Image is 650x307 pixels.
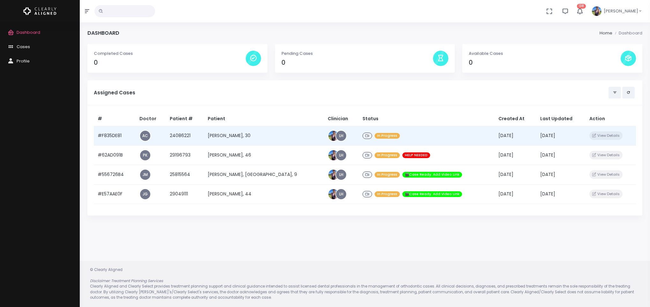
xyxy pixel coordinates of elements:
[604,8,638,14] span: [PERSON_NAME]
[540,152,555,158] span: [DATE]
[469,50,621,57] p: Available Cases
[540,191,555,197] span: [DATE]
[498,171,513,178] span: [DATE]
[498,152,513,158] span: [DATE]
[589,131,622,140] button: View Details
[140,189,150,199] a: JG
[577,4,586,9] span: 138
[84,267,646,301] div: © Clearly Aligned Clearly Aligned and Clearly Select provides treatment planning support and clin...
[94,90,609,96] h5: Assigned Cases
[87,30,119,36] h4: Dashboard
[336,189,346,199] a: LH
[136,112,166,126] th: Doctor
[204,165,324,184] td: [PERSON_NAME], [GEOGRAPHIC_DATA], 9
[166,145,204,165] td: 29196793
[23,4,56,18] img: Logo Horizontal
[281,50,433,57] p: Pending Cases
[204,145,324,165] td: [PERSON_NAME], 46
[402,152,430,158] span: HELP NEEDED
[375,133,400,139] span: In Progress
[589,190,622,198] button: View Details
[140,150,150,160] a: PK
[94,59,246,66] h4: 0
[336,131,346,141] a: LH
[591,5,602,17] img: Header Avatar
[336,170,346,180] a: LH
[336,150,346,160] a: LH
[375,172,400,178] span: In Progress
[17,58,30,64] span: Profile
[94,184,136,204] td: #E57AAE0F
[612,30,642,36] li: Dashboard
[469,59,621,66] h4: 0
[140,131,150,141] a: AC
[166,165,204,184] td: 25815564
[166,184,204,204] td: 29049111
[600,30,612,36] li: Home
[536,112,586,126] th: Last Updated
[375,191,400,197] span: In Progress
[495,112,536,126] th: Created At
[589,151,622,159] button: View Details
[17,44,30,50] span: Cases
[166,112,204,126] th: Patient #
[140,170,150,180] a: JM
[498,132,513,139] span: [DATE]
[204,112,324,126] th: Patient
[586,112,636,126] th: Action
[204,184,324,204] td: [PERSON_NAME], 44
[94,165,136,184] td: #556726B4
[402,191,462,197] span: 🎬Case Ready. Add Video Link
[375,152,400,158] span: In Progress
[17,29,40,35] span: Dashboard
[94,50,246,57] p: Completed Cases
[324,112,359,126] th: Clinician
[90,278,163,283] em: Disclaimer: Treatment Planning Services
[540,171,555,178] span: [DATE]
[589,170,622,179] button: View Details
[204,126,324,145] td: [PERSON_NAME], 30
[281,59,433,66] h4: 0
[498,191,513,197] span: [DATE]
[359,112,494,126] th: Status
[94,112,136,126] th: #
[94,126,136,145] td: #F835DE81
[402,172,462,178] span: 🎬Case Ready. Add Video Link
[166,126,204,145] td: 24086221
[540,132,555,139] span: [DATE]
[94,145,136,165] td: #62AD091B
